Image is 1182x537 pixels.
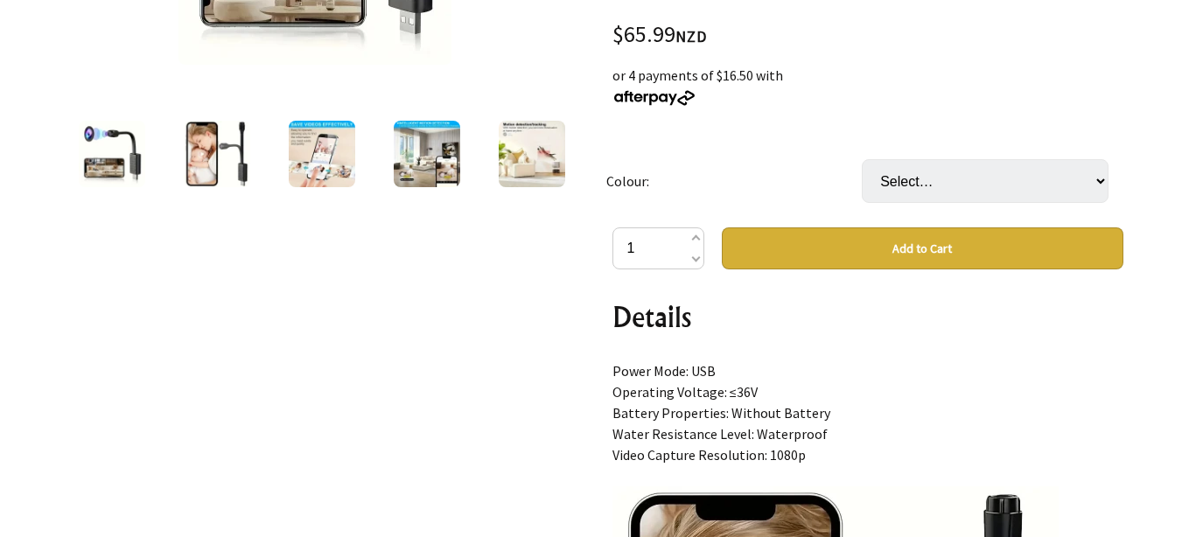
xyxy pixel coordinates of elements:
[612,296,1123,338] h2: Details
[612,90,696,106] img: Afterpay
[722,227,1123,269] button: Add to Cart
[612,65,1123,107] div: or 4 payments of $16.50 with
[675,26,707,46] span: NZD
[79,121,145,187] img: Mini USB Camera 1080P, Nanny Cam Full HD with Night Vision Motion Activation for Indoor Outdoor C...
[289,121,355,187] img: Mini USB Camera 1080P, Nanny Cam Full HD with Night Vision Motion Activation for Indoor Outdoor C...
[612,24,1123,47] div: $65.99
[606,135,862,227] td: Colour:
[184,121,250,187] img: Mini USB Camera 1080P, Nanny Cam Full HD with Night Vision Motion Activation for Indoor Outdoor C...
[394,121,460,187] img: Mini USB Camera 1080P, Nanny Cam Full HD with Night Vision Motion Activation for Indoor Outdoor C...
[499,121,565,187] img: Mini USB Camera 1080P, Nanny Cam Full HD with Night Vision Motion Activation for Indoor Outdoor C...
